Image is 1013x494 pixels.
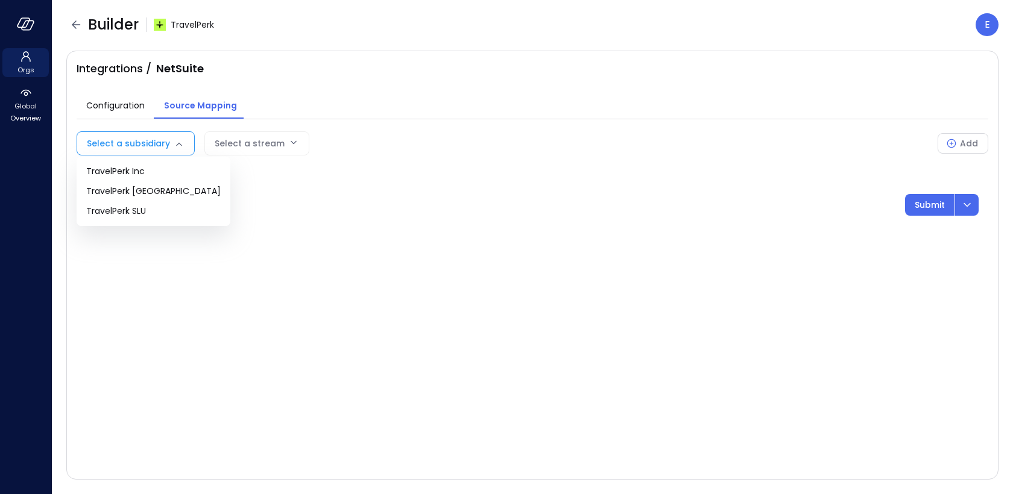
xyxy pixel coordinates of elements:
div: TravelPerk UK [86,185,221,198]
span: TravelPerk SLU [86,205,221,217]
span: TravelPerk [GEOGRAPHIC_DATA] [86,185,221,198]
span: TravelPerk Inc [86,165,221,178]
